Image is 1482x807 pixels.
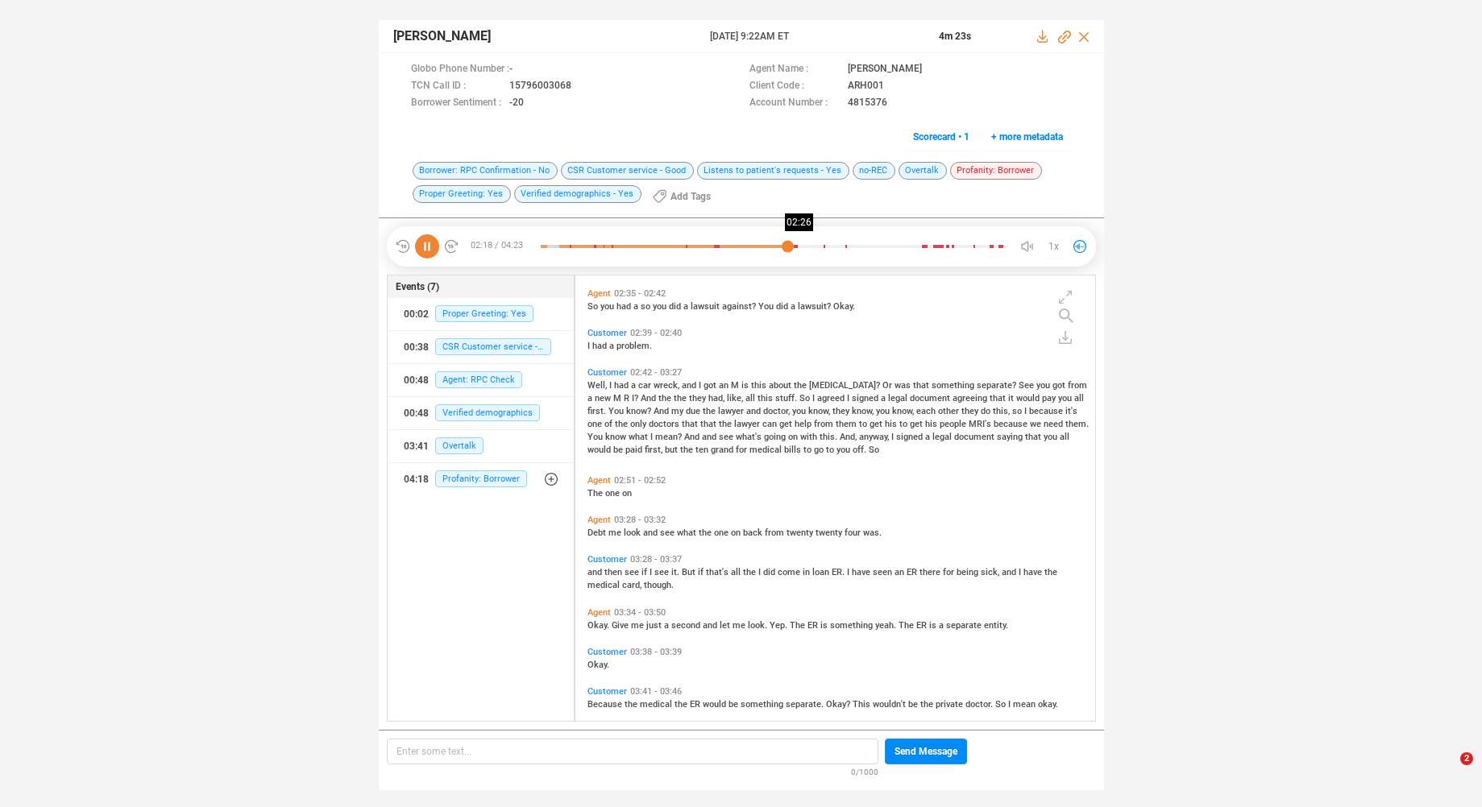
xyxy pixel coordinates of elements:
[614,380,631,391] span: had
[671,567,682,577] span: it.
[885,419,899,429] span: his
[587,620,612,631] span: Okay.
[925,419,940,429] span: his
[916,406,938,416] span: each
[852,406,876,416] span: know,
[908,699,920,710] span: be
[795,419,814,429] span: help
[840,432,859,442] span: And,
[792,406,808,416] span: you
[943,567,957,577] span: for
[1012,406,1024,416] span: so
[587,393,595,403] span: a
[631,620,646,631] span: me
[817,393,847,403] span: agreed
[675,699,690,710] span: the
[393,27,491,46] span: [PERSON_NAME]
[763,406,792,416] span: doctor,
[794,380,809,391] span: the
[722,301,758,312] span: against?
[587,341,592,351] span: I
[388,298,574,330] button: 00:02Proper Greeting: Yes
[625,567,641,577] span: see
[587,419,604,429] span: one
[1042,393,1058,403] span: pay
[786,699,826,710] span: separate.
[654,406,671,416] span: And
[1058,393,1074,403] span: you
[910,419,925,429] span: get
[719,380,731,391] span: an
[625,699,640,710] span: the
[404,334,429,360] div: 00:38
[435,338,551,355] span: CSR Customer service - Good
[932,432,954,442] span: legal
[1460,752,1473,765] span: 2
[758,301,776,312] span: You
[847,567,852,577] span: I
[660,528,677,538] span: see
[788,432,800,442] span: on
[1030,419,1044,429] span: we
[779,419,795,429] span: get
[1008,393,1016,403] span: it
[995,699,1008,710] span: So
[404,301,429,327] div: 00:02
[1024,406,1029,416] span: I
[1044,567,1057,577] span: the
[710,29,920,43] span: [DATE] 9:22AM ET
[1048,234,1059,259] span: 1x
[686,406,703,416] span: due
[882,380,895,391] span: Or
[836,419,859,429] span: them
[703,406,718,416] span: the
[587,406,608,416] span: first.
[622,488,632,499] span: on
[946,620,984,631] span: separate
[1002,567,1019,577] span: and
[736,445,749,455] span: for
[954,432,997,442] span: document
[719,432,736,442] span: see
[932,380,977,391] span: something
[885,739,967,764] button: Send Message
[899,419,910,429] span: to
[888,393,910,403] span: legal
[718,406,746,416] span: lawyer
[814,445,826,455] span: go
[629,432,650,442] span: what
[938,406,961,416] span: other
[643,528,660,538] span: and
[605,432,629,442] span: know
[671,406,686,416] span: my
[671,620,703,631] span: second
[939,31,971,42] span: 4m 23s
[981,567,1002,577] span: sick,
[969,419,994,429] span: MRI's
[808,406,832,416] span: know,
[895,567,907,577] span: an
[640,699,675,710] span: medical
[1036,380,1052,391] span: you
[913,124,969,150] span: Scorecard • 1
[388,430,574,462] button: 03:41Overtalk
[936,699,965,710] span: private
[982,124,1072,150] button: + more metadata
[745,393,758,403] span: all
[682,567,698,577] span: But
[435,305,533,322] span: Proper Greeting: Yes
[695,445,711,455] span: ten
[649,419,682,429] span: doctors
[404,367,429,393] div: 00:48
[977,380,1019,391] span: separate?
[608,528,624,538] span: me
[807,620,820,631] span: ER
[791,301,798,312] span: a
[703,699,729,710] span: would
[920,699,936,710] span: the
[592,341,609,351] span: had
[411,61,501,78] span: Globo Phone Number :
[758,567,763,577] span: I
[645,445,665,455] span: first,
[587,488,605,499] span: The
